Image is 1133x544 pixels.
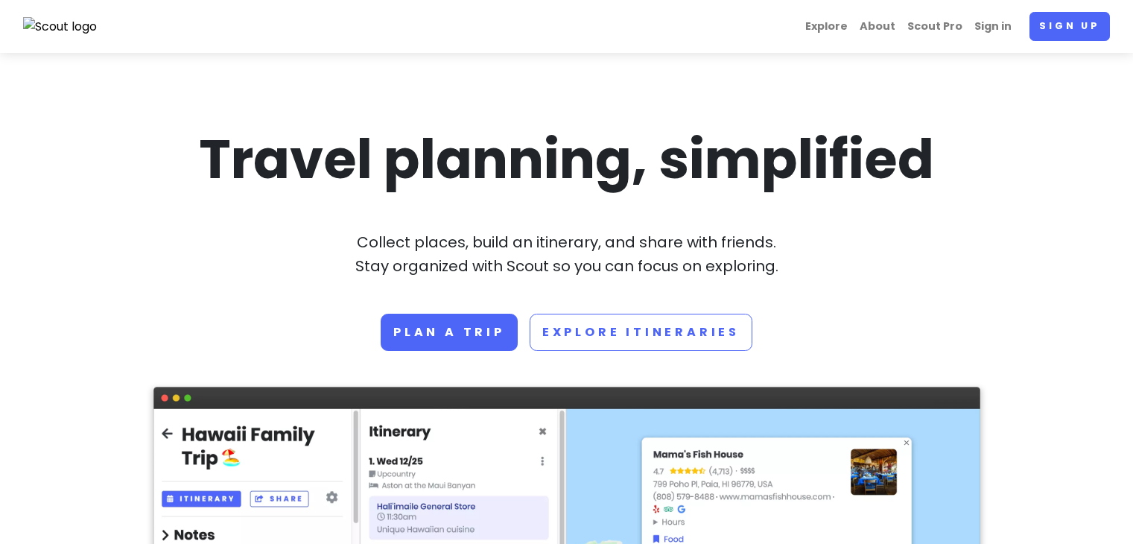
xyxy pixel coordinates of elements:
h1: Travel planning, simplified [153,124,980,194]
a: Explore Itineraries [530,314,752,351]
a: Sign in [968,12,1018,41]
a: Sign up [1029,12,1110,41]
p: Collect places, build an itinerary, and share with friends. Stay organized with Scout so you can ... [153,230,980,278]
a: About [854,12,901,41]
a: Plan a trip [381,314,518,351]
img: Scout logo [23,17,98,37]
a: Explore [799,12,854,41]
a: Scout Pro [901,12,968,41]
